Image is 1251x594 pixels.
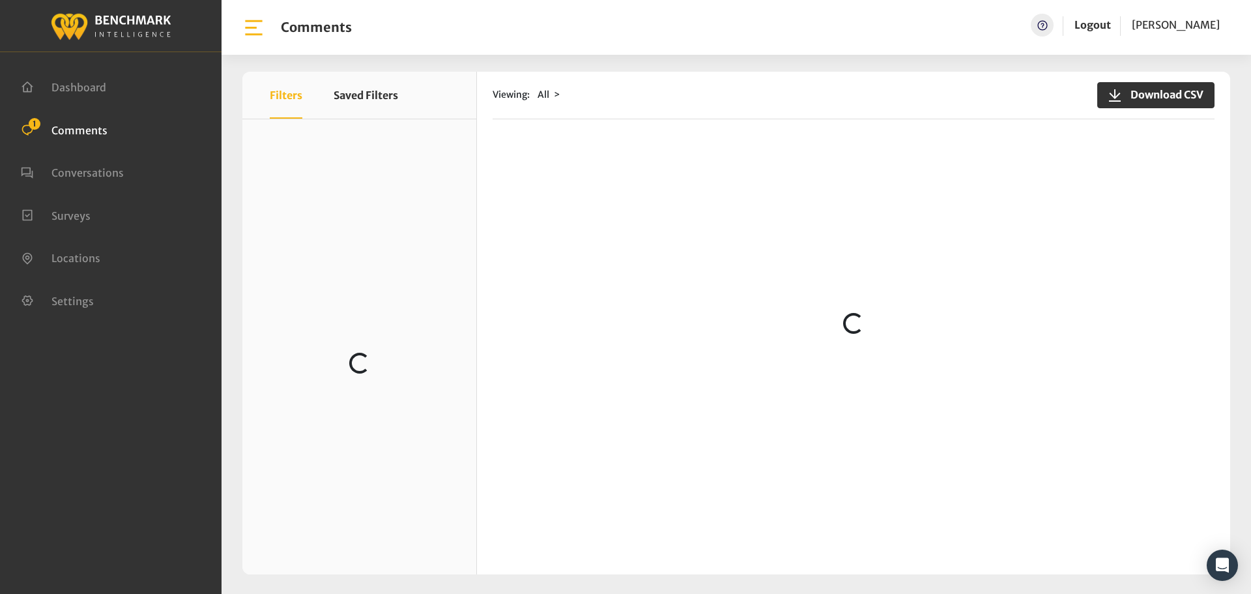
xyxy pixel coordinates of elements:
a: Conversations [21,165,124,178]
a: Settings [21,293,94,306]
span: Comments [51,123,108,136]
span: Viewing: [493,88,530,102]
button: Filters [270,72,302,119]
span: Locations [51,252,100,265]
span: Settings [51,294,94,307]
span: [PERSON_NAME] [1132,18,1220,31]
span: Conversations [51,166,124,179]
a: Locations [21,250,100,263]
img: bar [242,16,265,39]
button: Saved Filters [334,72,398,119]
a: Comments 1 [21,123,108,136]
span: Dashboard [51,81,106,94]
a: Dashboard [21,80,106,93]
a: [PERSON_NAME] [1132,14,1220,37]
a: Logout [1074,14,1111,37]
span: 1 [29,118,40,130]
h1: Comments [281,20,352,35]
span: Surveys [51,209,91,222]
img: benchmark [50,10,171,42]
button: Download CSV [1097,82,1215,108]
a: Surveys [21,208,91,221]
a: Logout [1074,18,1111,31]
span: Download CSV [1123,87,1203,102]
div: Open Intercom Messenger [1207,550,1238,581]
span: All [538,89,549,100]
